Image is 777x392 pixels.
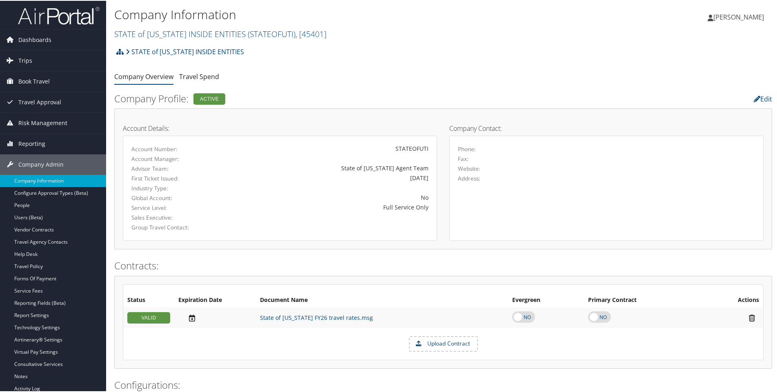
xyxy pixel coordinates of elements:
[114,377,772,391] h2: Configurations:
[131,144,222,152] label: Account Number:
[235,173,428,181] div: [DATE]
[131,183,222,192] label: Industry Type:
[702,292,763,307] th: Actions
[131,222,222,231] label: Group Travel Contact:
[131,213,222,221] label: Sales Executive:
[114,28,326,39] a: STATE of [US_STATE] INSIDE ENTITIES
[131,164,222,172] label: Advisor Team:
[18,29,51,49] span: Dashboards
[754,94,772,103] a: Edit
[248,28,295,39] span: ( STATEOFUTI )
[114,91,549,105] h2: Company Profile:
[114,71,173,80] a: Company Overview
[131,193,222,201] label: Global Account:
[193,92,225,104] div: Active
[131,174,222,182] label: First Ticket Issued:
[174,292,256,307] th: Expiration Date
[18,91,61,112] span: Travel Approval
[508,292,584,307] th: Evergreen
[18,50,32,70] span: Trips
[235,202,428,211] div: Full Service Only
[256,292,508,307] th: Document Name
[458,144,476,152] label: Phone:
[235,192,428,201] div: No
[449,124,764,131] h4: Company Contact:
[18,70,50,91] span: Book Travel
[126,43,244,59] a: STATE of [US_STATE] INSIDE ENTITIES
[410,336,477,350] label: Upload Contract
[178,313,252,322] div: Add/Edit Date
[584,292,702,307] th: Primary Contract
[18,133,45,153] span: Reporting
[708,4,772,29] a: [PERSON_NAME]
[18,112,67,132] span: Risk Management
[131,154,222,162] label: Account Manager:
[235,163,428,172] div: State of [US_STATE] Agent Team
[713,12,764,21] span: [PERSON_NAME]
[123,292,174,307] th: Status
[458,174,480,182] label: Address:
[131,203,222,211] label: Service Level:
[295,28,326,39] span: , [ 45401 ]
[235,143,428,152] div: STATEOFUTI
[123,124,437,131] h4: Account Details:
[127,311,170,323] div: VALID
[114,258,772,272] h2: Contracts:
[18,5,100,24] img: airportal-logo.png
[458,164,480,172] label: Website:
[745,313,759,322] i: Remove Contract
[179,71,219,80] a: Travel Spend
[18,154,64,174] span: Company Admin
[458,154,468,162] label: Fax:
[114,5,553,22] h1: Company Information
[260,313,373,321] a: State of [US_STATE] FY26 travel rates.msg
